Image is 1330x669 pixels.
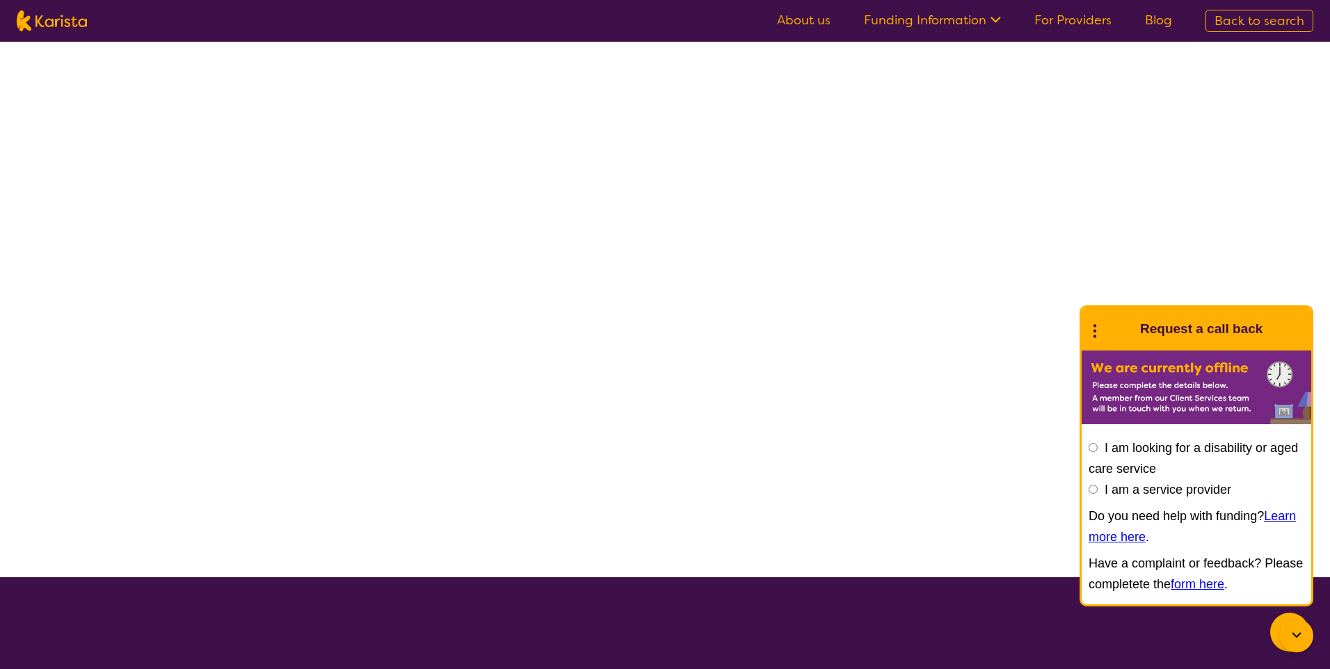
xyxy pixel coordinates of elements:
[1205,10,1313,32] a: Back to search
[1270,613,1309,652] button: Channel Menu
[1171,577,1224,591] a: form here
[1215,13,1304,29] span: Back to search
[1140,319,1263,339] h1: Request a call back
[1089,506,1304,547] p: Do you need help with funding? .
[1145,12,1172,29] a: Blog
[864,12,1001,29] a: Funding Information
[1104,315,1132,343] img: Karista
[1089,553,1304,595] p: Have a complaint or feedback? Please completete the .
[17,10,87,31] img: Karista logo
[1034,12,1112,29] a: For Providers
[1105,483,1231,497] label: I am a service provider
[1089,441,1298,476] label: I am looking for a disability or aged care service
[1082,350,1311,424] img: Karista offline chat form to request call back
[777,12,831,29] a: About us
